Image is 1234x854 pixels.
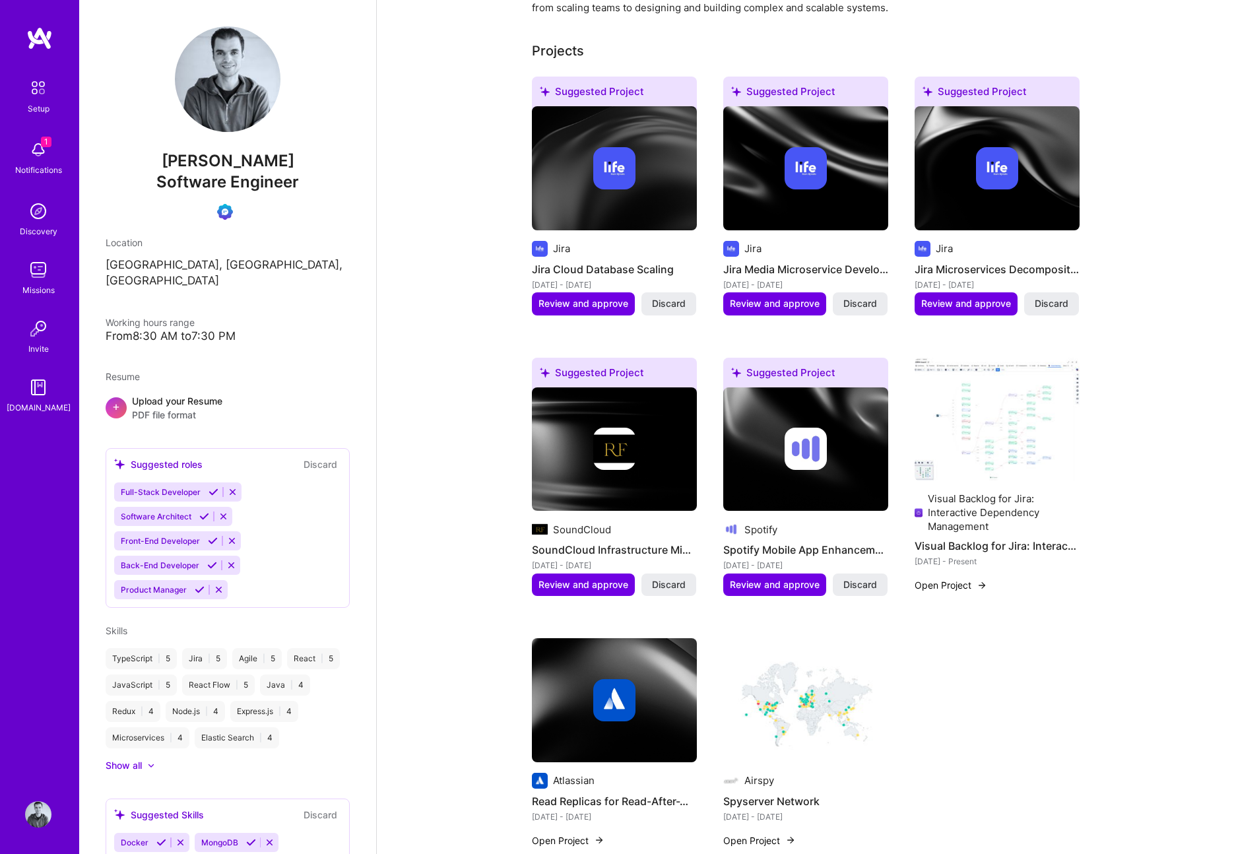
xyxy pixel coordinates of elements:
[141,706,143,717] span: |
[121,560,199,570] span: Back-End Developer
[730,578,820,591] span: Review and approve
[731,368,741,378] i: icon SuggestedTeams
[232,648,282,669] div: Agile 5
[915,241,930,257] img: Company logo
[227,536,237,546] i: Reject
[915,77,1080,112] div: Suggested Project
[41,137,51,147] span: 1
[553,242,570,255] div: Jira
[290,680,293,690] span: |
[265,838,275,847] i: Reject
[132,394,222,422] div: Upload your Resume
[25,801,51,828] img: User Avatar
[156,838,166,847] i: Accept
[723,521,739,537] img: Company logo
[723,387,888,511] img: cover
[593,147,635,189] img: Company logo
[1035,297,1068,310] span: Discard
[106,394,350,422] div: +Upload your ResumePDF file format
[260,674,310,696] div: Java 4
[106,371,140,382] span: Resume
[915,292,1018,315] button: Review and approve
[195,727,279,748] div: Elastic Search 4
[553,773,595,787] div: Atlassian
[593,428,635,470] img: Company logo
[532,241,548,257] img: Company logo
[106,257,350,289] p: [GEOGRAPHIC_DATA], [GEOGRAPHIC_DATA], [GEOGRAPHIC_DATA]
[28,342,49,356] div: Invite
[532,261,697,278] h4: Jira Cloud Database Scaling
[532,574,635,596] button: Review and approve
[278,706,281,717] span: |
[540,368,550,378] i: icon SuggestedTeams
[208,536,218,546] i: Accept
[175,26,280,132] img: User Avatar
[785,428,827,470] img: Company logo
[915,278,1080,292] div: [DATE] - [DATE]
[246,838,256,847] i: Accept
[22,283,55,297] div: Missions
[217,204,233,220] img: Evaluation Call Booked
[915,106,1080,230] img: cover
[532,773,548,789] img: Company logo
[25,137,51,163] img: bell
[106,329,350,343] div: From 8:30 AM to 7:30 PM
[915,578,987,592] button: Open Project
[263,653,265,664] span: |
[641,292,696,315] button: Discard
[723,358,888,393] div: Suggested Project
[158,680,160,690] span: |
[170,733,172,743] span: |
[723,261,888,278] h4: Jira Media Microservice Development
[977,580,987,591] img: arrow-right
[723,638,888,762] img: Spyserver Network
[106,236,350,249] div: Location
[114,457,203,471] div: Suggested roles
[300,457,341,472] button: Discard
[287,648,340,669] div: React 5
[833,574,888,596] button: Discard
[976,147,1018,189] img: Company logo
[7,401,71,414] div: [DOMAIN_NAME]
[723,574,826,596] button: Review and approve
[195,585,205,595] i: Accept
[540,86,550,96] i: icon SuggestedTeams
[723,541,888,558] h4: Spotify Mobile App Enhancement
[731,86,741,96] i: icon SuggestedTeams
[106,151,350,171] span: [PERSON_NAME]
[723,241,739,257] img: Company logo
[923,86,932,96] i: icon SuggestedTeams
[1024,292,1079,315] button: Discard
[723,773,739,789] img: Company logo
[106,727,189,748] div: Microservices 4
[121,585,187,595] span: Product Manager
[532,77,697,112] div: Suggested Project
[723,292,826,315] button: Review and approve
[15,163,62,177] div: Notifications
[114,459,125,470] i: icon SuggestedTeams
[532,541,697,558] h4: SoundCloud Infrastructure Migration
[921,297,1011,310] span: Review and approve
[300,807,341,822] button: Discard
[532,638,697,762] img: cover
[785,147,827,189] img: Company logo
[532,358,697,393] div: Suggested Project
[843,297,877,310] span: Discard
[321,653,323,664] span: |
[25,315,51,342] img: Invite
[236,680,238,690] span: |
[25,257,51,283] img: teamwork
[744,242,762,255] div: Jira
[208,653,211,664] span: |
[205,706,208,717] span: |
[843,578,877,591] span: Discard
[723,793,888,810] h4: Spyserver Network
[723,77,888,112] div: Suggested Project
[538,578,628,591] span: Review and approve
[915,537,1080,554] h4: Visual Backlog for Jira: Interactive Dependency Management
[915,358,1080,482] img: Visual Backlog for Jira: Interactive Dependency Management
[182,674,255,696] div: React Flow 5
[532,793,697,810] h4: Read Replicas for Read-After-Write
[114,808,204,822] div: Suggested Skills
[936,242,953,255] div: Jira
